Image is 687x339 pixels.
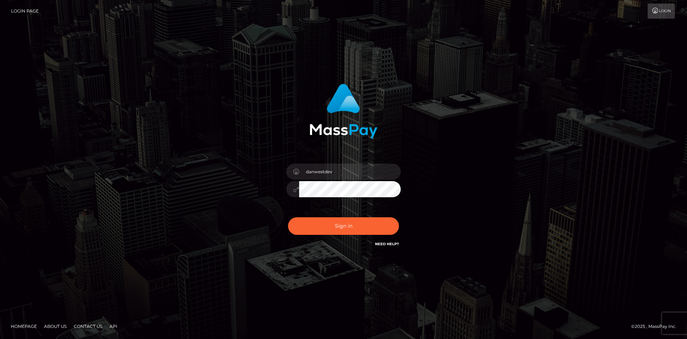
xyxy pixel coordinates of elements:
button: Sign in [288,217,399,235]
img: MassPay Login [310,84,377,139]
a: API [107,321,120,332]
a: Need Help? [375,242,399,246]
a: Login [648,4,675,19]
a: About Us [41,321,69,332]
a: Login Page [11,4,39,19]
input: Username... [299,164,401,180]
a: Homepage [8,321,40,332]
a: Contact Us [71,321,105,332]
div: © 2025 , MassPay Inc. [631,323,682,330]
